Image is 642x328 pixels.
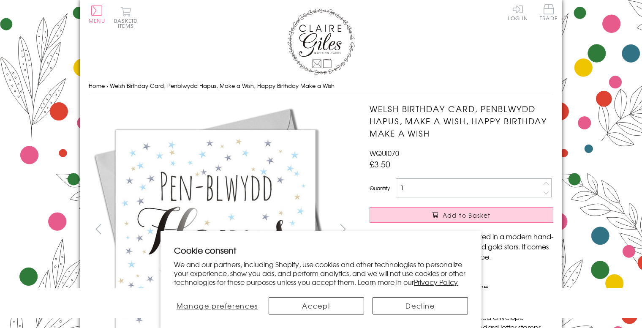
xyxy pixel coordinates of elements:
[177,301,258,311] span: Manage preferences
[89,219,108,238] button: prev
[174,244,468,256] h2: Cookie consent
[287,8,355,75] img: Claire Giles Greetings Cards
[89,5,105,23] button: Menu
[89,17,105,25] span: Menu
[89,82,105,90] a: Home
[414,277,458,287] a: Privacy Policy
[89,77,553,95] nav: breadcrumbs
[370,103,553,139] h1: Welsh Birthday Card, Penblwydd Hapus, Make a Wish, Happy Birthday Make a Wish
[508,4,528,21] a: Log In
[174,260,468,286] p: We and our partners, including Shopify, use cookies and other technologies to personalize your ex...
[114,7,137,28] button: Basket0 items
[370,158,390,170] span: £3.50
[269,297,364,314] button: Accept
[110,82,335,90] span: Welsh Birthday Card, Penblwydd Hapus, Make a Wish, Happy Birthday Make a Wish
[370,184,390,192] label: Quantity
[106,82,108,90] span: ›
[540,4,558,22] a: Trade
[370,207,553,223] button: Add to Basket
[118,17,137,30] span: 0 items
[443,211,491,219] span: Add to Basket
[373,297,468,314] button: Decline
[370,148,399,158] span: WQUI070
[540,4,558,21] span: Trade
[174,297,260,314] button: Manage preferences
[334,219,353,238] button: next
